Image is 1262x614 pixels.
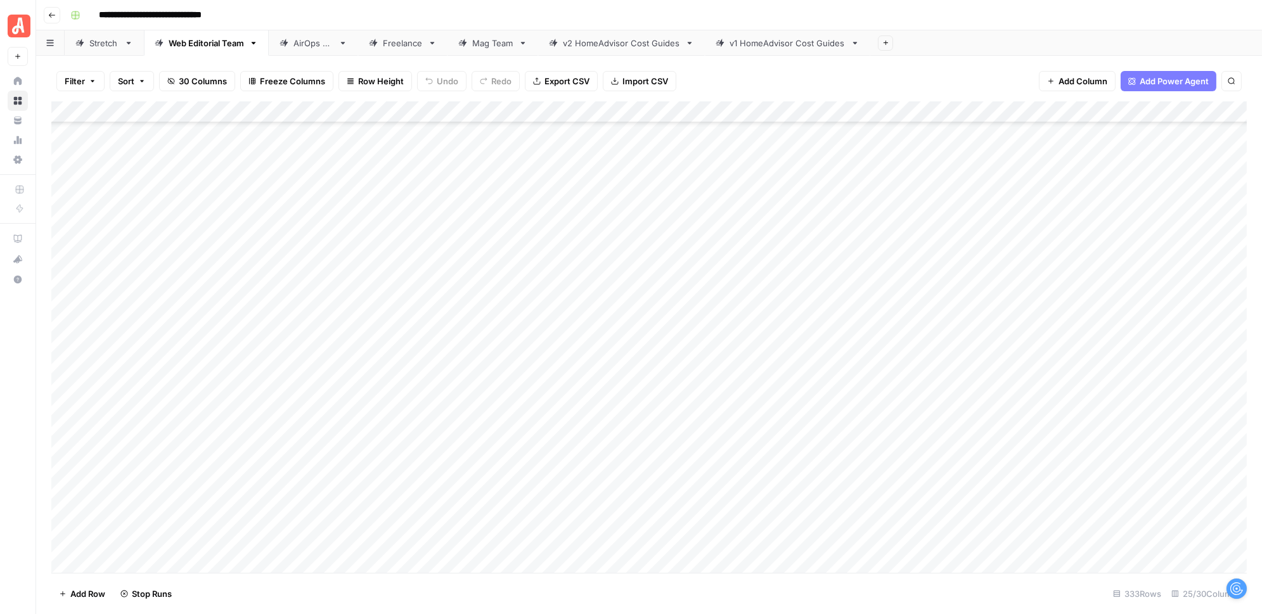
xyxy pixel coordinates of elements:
[118,75,134,87] span: Sort
[8,229,28,249] a: AirOps Academy
[472,71,520,91] button: Redo
[260,75,325,87] span: Freeze Columns
[8,269,28,290] button: Help + Support
[113,584,179,604] button: Stop Runs
[70,587,105,600] span: Add Row
[383,37,423,49] div: Freelance
[1059,75,1107,87] span: Add Column
[8,249,28,269] button: What's new?
[525,71,598,91] button: Export CSV
[338,71,412,91] button: Row Height
[538,30,705,56] a: v2 HomeAdvisor Cost Guides
[1140,75,1209,87] span: Add Power Agent
[730,37,846,49] div: v1 HomeAdvisor Cost Guides
[8,130,28,150] a: Usage
[417,71,467,91] button: Undo
[8,15,30,37] img: Angi Logo
[1039,71,1116,91] button: Add Column
[705,30,870,56] a: v1 HomeAdvisor Cost Guides
[269,30,358,56] a: AirOps QA
[144,30,269,56] a: Web Editorial Team
[8,250,27,269] div: What's new?
[65,30,144,56] a: Stretch
[358,30,447,56] a: Freelance
[8,91,28,111] a: Browse
[169,37,244,49] div: Web Editorial Team
[110,71,154,91] button: Sort
[159,71,235,91] button: 30 Columns
[293,37,333,49] div: AirOps QA
[89,37,119,49] div: Stretch
[603,71,676,91] button: Import CSV
[1166,584,1247,604] div: 25/30 Columns
[8,150,28,170] a: Settings
[563,37,680,49] div: v2 HomeAdvisor Cost Guides
[447,30,538,56] a: Mag Team
[358,75,404,87] span: Row Height
[132,587,172,600] span: Stop Runs
[622,75,668,87] span: Import CSV
[240,71,333,91] button: Freeze Columns
[8,110,28,131] a: Your Data
[8,10,28,42] button: Workspace: Angi
[65,75,85,87] span: Filter
[544,75,589,87] span: Export CSV
[51,584,113,604] button: Add Row
[472,37,513,49] div: Mag Team
[8,71,28,91] a: Home
[1121,71,1216,91] button: Add Power Agent
[179,75,227,87] span: 30 Columns
[56,71,105,91] button: Filter
[1108,584,1166,604] div: 333 Rows
[437,75,458,87] span: Undo
[491,75,512,87] span: Redo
